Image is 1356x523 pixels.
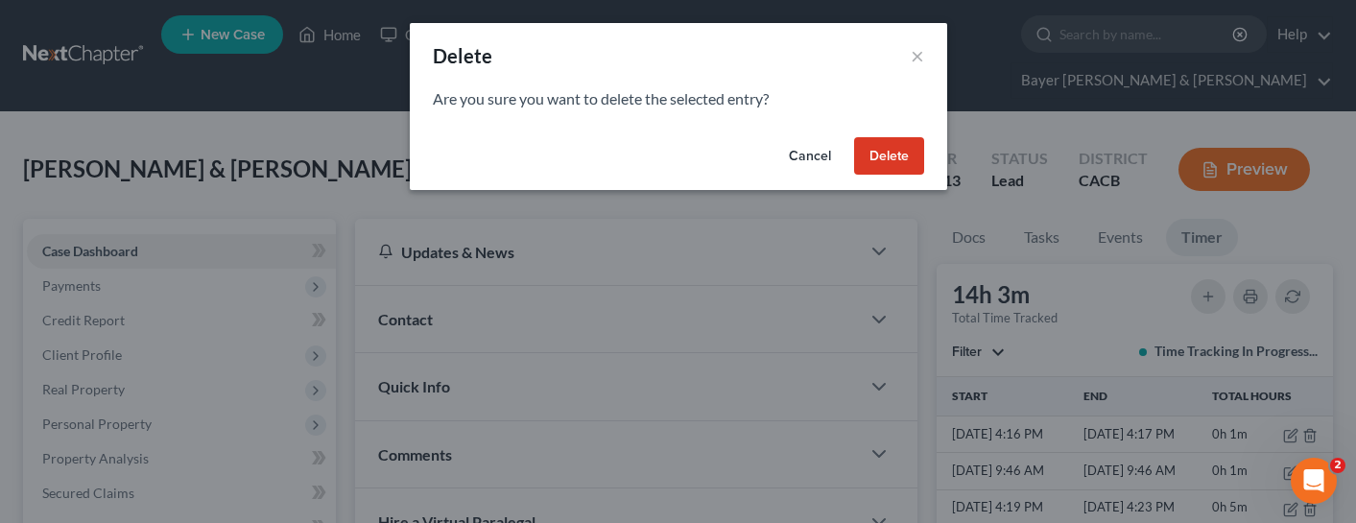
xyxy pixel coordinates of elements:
[433,88,924,110] p: Are you sure you want to delete the selected entry?
[1291,458,1337,504] iframe: Intercom live chat
[1330,458,1345,473] span: 2
[854,137,924,176] button: Delete
[911,44,924,67] button: ×
[773,137,846,176] button: Cancel
[433,42,493,69] div: Delete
